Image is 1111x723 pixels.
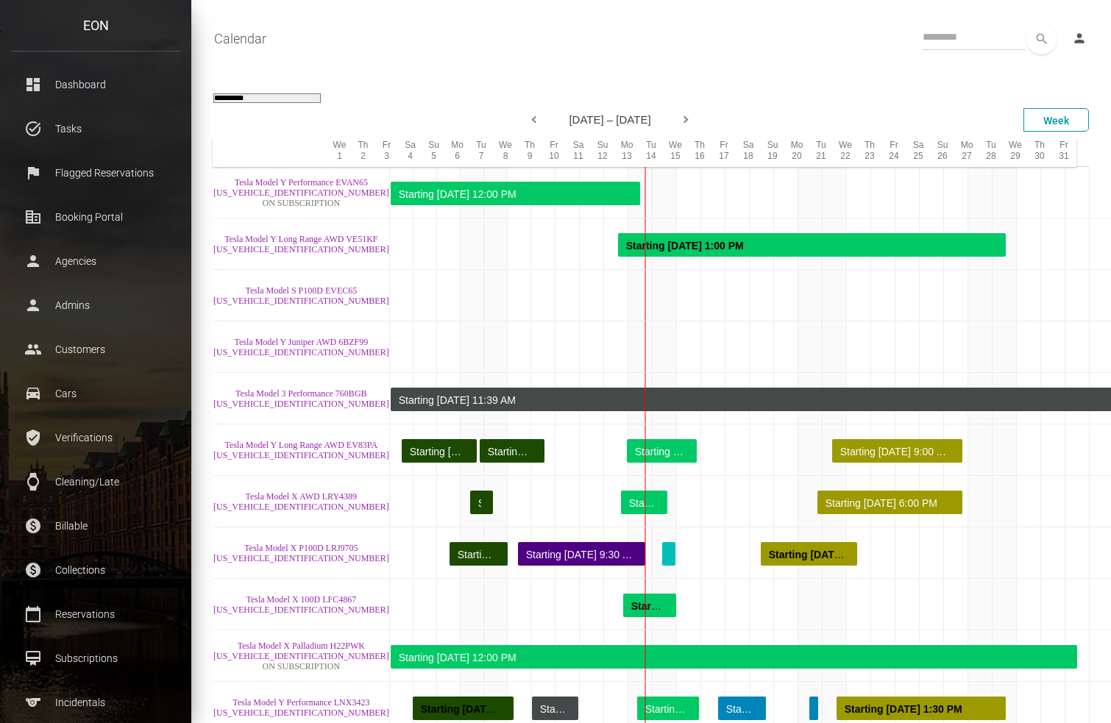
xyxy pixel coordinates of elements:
[1027,138,1051,166] div: Th 30
[526,543,633,566] div: Starting [DATE] 9:30 AM
[639,138,663,166] div: Tu 14
[525,110,540,132] div: Previous
[11,552,180,588] a: paid Collections
[213,491,389,512] a: Tesla Model X AWD LRY4389 [US_VEHICLE_IDENTIFICATION_NUMBER]
[11,507,180,544] a: paid Billable
[22,382,169,405] p: Cars
[614,138,639,166] div: Mo 13
[398,138,422,166] div: Sa 4
[11,684,180,721] a: sports Incidentals
[627,439,697,463] div: Rented for 2 days, 22 hours by Xinyan Wang . Current status is rental .
[22,250,169,272] p: Agencies
[11,463,180,500] a: watch Cleaning/Late
[488,440,533,463] div: Starting [DATE] 6:00 PM
[402,439,477,463] div: Rented for 3 days, 5 hours by Ruiyang Chen . Current status is completed .
[213,579,390,630] td: Tesla Model X 100D LFC4867 5YJXCDE28HF044073
[445,138,469,166] div: Mo 6
[22,162,169,184] p: Flagged Reservations
[532,697,578,720] div: Rented for 1 day, 23 hours by Admin Block . Current status is rental .
[213,440,389,460] a: Tesla Model Y Long Range AWD EV83PA [US_VEHICLE_IDENTIFICATION_NUMBER]
[351,138,375,166] div: Th 2
[637,697,699,720] div: Rented for 2 days, 14 hours by Daniel Li . Current status is rental .
[172,108,1048,131] div: [DATE] – [DATE]
[566,138,590,166] div: Sa 11
[826,491,951,515] div: Starting [DATE] 6:00 PM
[623,594,676,617] div: Rented for 2 days, 5 hours by Peilun Cai . Current status is rental .
[213,388,389,409] a: Tesla Model 3 Performance 760BGB [US_VEHICLE_IDENTIFICATION_NUMBER]
[22,559,169,581] p: Collections
[631,600,749,612] strong: Starting [DATE] 6:00 PM
[213,321,390,373] td: Tesla Model Y Juniper AWD 6BZF99 7SAYGDED7TF385311
[542,138,566,166] div: Fr 10
[1072,31,1087,46] i: person
[845,703,962,715] strong: Starting [DATE] 1:30 PM
[760,138,784,166] div: Su 19
[22,471,169,493] p: Cleaning/Late
[11,154,180,191] a: flag Flagged Reservations
[213,270,390,321] td: Tesla Model S P100D EVEC65 5YJSA1E51NF486634
[478,491,481,515] div: Starting [DATE] 9:00 AM
[718,697,766,720] div: Rented for 2 days by Elijah Mishkind . Current status is open . Needed: Insurance ; License ;
[410,440,465,463] div: Starting [DATE] 11:00 AM
[214,21,266,57] a: Calendar
[1051,138,1076,166] div: Fr 31
[680,110,695,132] div: Next
[736,138,760,166] div: Sa 18
[726,697,754,721] div: Starting [DATE] 4:00 PM
[213,234,389,254] a: Tesla Model Y Long Range AWD VE51KF [US_VEHICLE_IDENTIFICATION_NUMBER]
[761,542,857,566] div: Rented for 4 days by Jung Kyun Kim . Current status is verified .
[11,419,180,456] a: verified_user Verifications
[784,138,809,166] div: Mo 20
[621,491,667,514] div: Rented for 1 day, 23 hours by Christopher Lassen . Current status is rental .
[262,198,340,208] span: ON SUBSCRIPTION
[817,491,962,514] div: Rented for 6 days by Daniel Campbell-Benson . Current status is verified .
[22,515,169,537] p: Billable
[213,218,390,270] td: Tesla Model Y Long Range AWD VE51KF 7SAYGDEE3PA172500
[1026,24,1057,54] button: search
[469,138,493,166] div: Tu 7
[391,182,640,205] div: Rented for 30 days by Ryan Pawlicki . Current status is rental .
[837,697,1006,720] div: Rented for 7 days by Barbara Glaize . Current status is verified .
[22,338,169,360] p: Customers
[11,375,180,412] a: drive_eta Cars
[391,645,1077,669] div: Rented for 30 days by Jiyoung Park . Current status is rental .
[881,138,906,166] div: Fr 24
[832,439,962,463] div: Rented for 5 days, 9 hours by Ryotaro Fujii . Current status is verified .
[22,206,169,228] p: Booking Portal
[213,167,390,218] td: Tesla Model Y Performance EVAN65 7SAYGDEF4NF444965 ON SUBSCRIPTION
[213,285,389,306] a: Tesla Model S P100D EVEC65 [US_VEHICLE_IDENTIFICATION_NUMBER]
[399,182,628,206] div: Starting [DATE] 12:00 PM
[769,549,892,560] strong: Starting [DATE] 10:00 AM
[857,138,881,166] div: Th 23
[213,177,389,198] a: Tesla Model Y Performance EVAN65 [US_VEHICLE_IDENTIFICATION_NUMBER]
[480,439,544,463] div: Rented for 2 days, 19 hours by Andrea Calabria . Current status is completed .
[11,331,180,368] a: people Customers
[663,138,687,166] div: We 15
[645,697,687,721] div: Starting [DATE] 8:00 AM
[213,543,389,563] a: Tesla Model X P100D LRJ9705 [US_VEHICLE_IDENTIFICATION_NUMBER]
[629,491,656,515] div: Starting [DATE] 4:00 PM
[930,138,954,166] div: Su 26
[11,199,180,235] a: corporate_fare Booking Portal
[833,138,857,166] div: We 22
[450,542,508,566] div: Rented for 2 days, 12 hours by William Klippgen . Current status is completed .
[906,138,930,166] div: Sa 25
[213,697,389,718] a: Tesla Model Y Performance LNX3423 [US_VEHICLE_IDENTIFICATION_NUMBER]
[11,66,180,103] a: dashboard Dashboard
[22,691,169,713] p: Incidentals
[213,424,390,476] td: Tesla Model Y Long Range AWD EV83PA 7SAYGDEE0NF458482
[711,138,736,166] div: Fr 17
[375,138,398,166] div: Fr 3
[662,542,675,566] div: Rented for 13 hours by Michal Igla . Current status is confirmed .
[421,703,544,715] strong: Starting [DATE] 10:00 PM
[809,697,818,720] div: Rented for 10 hours by Michael McCusker . Current status is open . Needed:
[11,596,180,633] a: calendar_today Reservations
[470,491,493,514] div: Rented for 1 day by Tzuken Shen . Current status is completed .
[590,138,614,166] div: Su 12
[954,138,979,166] div: Mo 27
[22,118,169,140] p: Tasks
[517,138,542,166] div: Th 9
[687,138,711,166] div: Th 16
[413,697,514,720] div: Rented for 4 days, 8 hours by Justin Owades . Current status is completed .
